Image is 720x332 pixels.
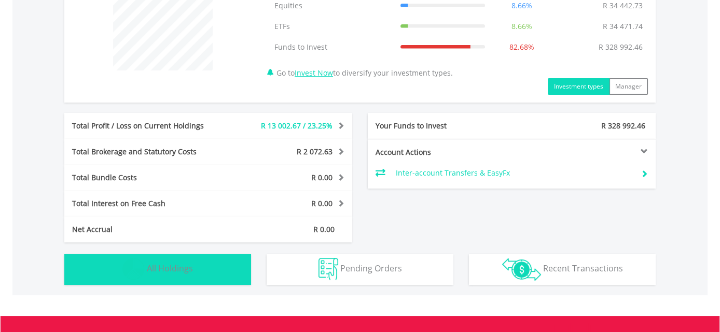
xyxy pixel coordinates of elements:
[261,121,333,131] span: R 13 002.67 / 23.25%
[548,78,610,95] button: Investment types
[64,224,232,235] div: Net Accrual
[601,121,645,131] span: R 328 992.46
[64,172,232,183] div: Total Bundle Costs
[598,16,648,37] td: R 34 471.74
[609,78,648,95] button: Manager
[295,68,333,78] a: Invest Now
[593,37,648,57] td: R 328 992.46
[502,258,541,281] img: transactions-zar-wht.png
[368,121,512,131] div: Your Funds to Invest
[490,16,553,37] td: 8.66%
[269,16,395,37] td: ETFs
[297,147,333,156] span: R 2 072.63
[490,37,553,57] td: 82.68%
[313,224,335,234] span: R 0.00
[122,258,145,280] img: holdings-wht.png
[64,121,232,131] div: Total Profit / Loss on Current Holdings
[147,263,193,274] span: All Holdings
[269,37,395,57] td: Funds to Invest
[469,254,656,285] button: Recent Transactions
[340,263,402,274] span: Pending Orders
[64,254,251,285] button: All Holdings
[368,147,512,157] div: Account Actions
[311,198,333,208] span: R 0.00
[267,254,453,285] button: Pending Orders
[396,165,633,181] td: Inter-account Transfers & EasyFx
[319,258,338,280] img: pending_instructions-wht.png
[64,198,232,209] div: Total Interest on Free Cash
[64,147,232,157] div: Total Brokerage and Statutory Costs
[311,172,333,182] span: R 0.00
[543,263,623,274] span: Recent Transactions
